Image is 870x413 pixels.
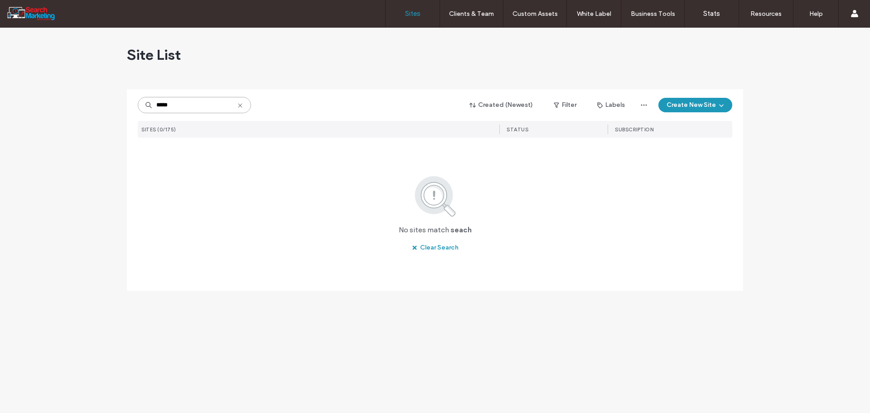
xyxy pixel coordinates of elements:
button: Create New Site [658,98,732,112]
label: Clients & Team [449,10,494,18]
label: Custom Assets [512,10,558,18]
label: White Label [577,10,611,18]
span: STATUS [507,126,528,133]
label: Sites [405,10,420,18]
span: SUBSCRIPTION [615,126,653,133]
label: Help [809,10,823,18]
button: Labels [589,98,633,112]
label: Stats [703,10,720,18]
label: Resources [750,10,782,18]
button: Filter [545,98,585,112]
span: seach [450,225,472,235]
img: search.svg [402,174,468,218]
span: SITES (0/175) [141,126,176,133]
span: Help [20,6,39,14]
span: No sites match [399,225,449,235]
label: Business Tools [631,10,675,18]
span: Site List [127,46,181,64]
button: Created (Newest) [462,98,541,112]
button: Clear Search [404,240,467,255]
